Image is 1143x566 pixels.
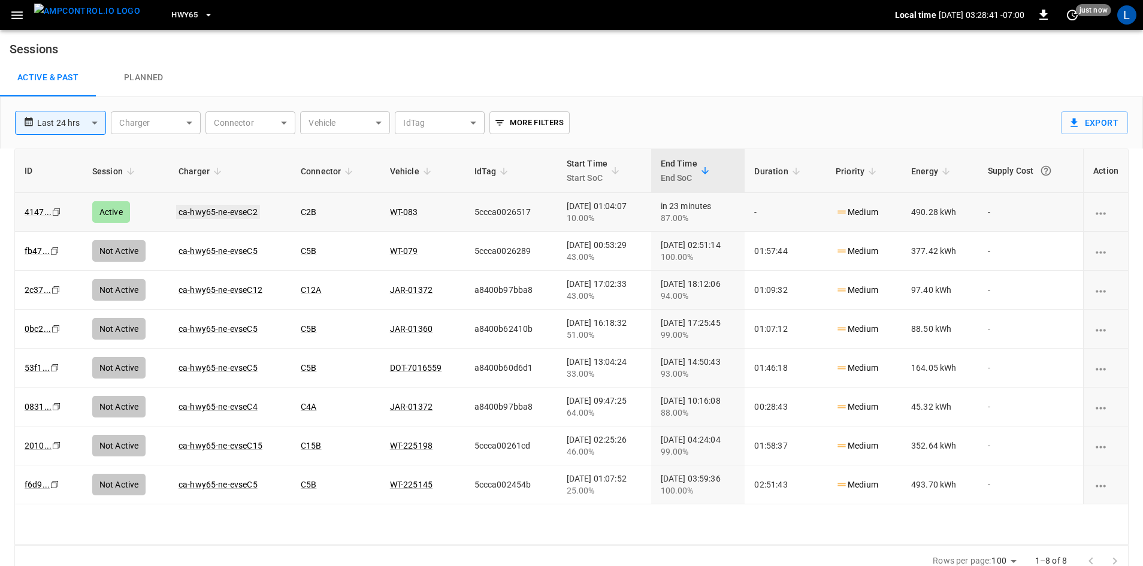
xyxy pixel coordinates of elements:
div: [DATE] 03:59:36 [661,473,736,497]
div: Not Active [92,279,146,301]
a: 2c37... [25,285,51,295]
div: [DATE] 10:16:08 [661,395,736,419]
span: Priority [836,164,880,178]
div: Not Active [92,240,146,262]
p: Medium [836,323,878,335]
div: charging session options [1093,323,1118,335]
p: Medium [836,440,878,452]
div: Start Time [567,156,608,185]
div: copy [51,205,63,219]
span: Start TimeStart SoC [567,156,624,185]
p: Medium [836,401,878,413]
div: 87.00% [661,212,736,224]
button: set refresh interval [1063,5,1082,25]
p: End SoC [661,171,697,185]
th: Action [1083,149,1128,193]
div: sessions table [14,149,1129,545]
div: [DATE] 17:25:45 [661,317,736,341]
span: Energy [911,164,954,178]
td: 97.40 kWh [902,271,978,310]
a: f6d9... [25,480,50,489]
td: 01:07:12 [745,310,826,349]
a: ca-hwy65-ne-evseC5 [179,480,258,489]
td: 00:28:43 [745,388,826,426]
th: ID [15,149,83,193]
div: Not Active [92,357,146,379]
td: 01:58:37 [745,426,826,465]
p: Medium [836,284,878,296]
p: Start SoC [567,171,608,185]
p: Local time [895,9,936,21]
span: Duration [754,164,803,178]
a: ca-hwy65-ne-evseC12 [179,285,262,295]
td: 5ccca0026289 [465,232,557,271]
div: [DATE] 16:18:32 [567,317,642,341]
div: Last 24 hrs [37,111,106,134]
p: Medium [836,245,878,258]
a: ca-hwy65-ne-evseC5 [179,246,258,256]
span: End TimeEnd SoC [661,156,713,185]
div: charging session options [1093,479,1118,491]
td: 45.32 kWh [902,388,978,426]
div: 64.00% [567,407,642,419]
a: C5B [301,363,316,373]
div: [DATE] 17:02:33 [567,278,642,302]
p: Medium [836,206,878,219]
div: Not Active [92,435,146,456]
td: - [978,426,1084,465]
div: charging session options [1093,440,1118,452]
a: C15B [301,441,322,450]
td: a8400b62410b [465,310,557,349]
div: 93.00% [661,368,736,380]
div: 43.00% [567,251,642,263]
a: WT-083 [390,207,418,217]
div: [DATE] 01:04:07 [567,200,642,224]
a: 53f1... [25,363,50,373]
div: charging session options [1093,401,1118,413]
p: Medium [836,362,878,374]
a: C5B [301,480,316,489]
td: 88.50 kWh [902,310,978,349]
button: Export [1061,111,1128,134]
a: ca-hwy65-ne-evseC4 [179,402,258,411]
a: fb47... [25,246,50,256]
span: HWY65 [171,8,198,22]
a: ca-hwy65-ne-evseC2 [176,205,260,219]
a: C5B [301,246,316,256]
span: Session [92,164,138,178]
div: 25.00% [567,485,642,497]
a: C12A [301,285,322,295]
td: - [978,465,1084,504]
span: Connector [301,164,356,178]
a: C4A [301,402,316,411]
td: 5ccca0026517 [465,193,557,232]
td: 01:46:18 [745,349,826,388]
div: copy [51,439,63,452]
div: 10.00% [567,212,642,224]
div: 43.00% [567,290,642,302]
table: sessions table [15,149,1128,504]
td: - [978,310,1084,349]
div: 46.00% [567,446,642,458]
p: [DATE] 03:28:41 -07:00 [939,9,1024,21]
div: [DATE] 02:51:14 [661,239,736,263]
td: - [978,271,1084,310]
div: 94.00% [661,290,736,302]
a: JAR-01372 [390,402,433,411]
td: 5ccca002454b [465,465,557,504]
td: 493.70 kWh [902,465,978,504]
a: ca-hwy65-ne-evseC15 [179,441,262,450]
div: [DATE] 09:47:25 [567,395,642,419]
div: charging session options [1093,284,1118,296]
a: ca-hwy65-ne-evseC5 [179,363,258,373]
div: Not Active [92,318,146,340]
div: [DATE] 04:24:04 [661,434,736,458]
div: copy [49,478,61,491]
div: Active [92,201,130,223]
td: a8400b97bba8 [465,388,557,426]
div: 99.00% [661,446,736,458]
span: IdTag [474,164,512,178]
p: Medium [836,479,878,491]
div: [DATE] 00:53:29 [567,239,642,263]
a: WT-225145 [390,480,433,489]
